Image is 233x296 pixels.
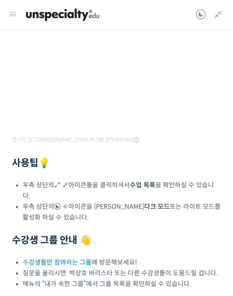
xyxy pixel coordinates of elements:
a: 설정 [103,230,153,250]
span: 영상이 끊기[DEMOGRAPHIC_DATA] 여기를 클릭해주세요 [12,137,139,143]
strong: 사용팁 [12,157,50,169]
b: 다크 모드 [144,203,170,211]
li: 우측 상단의 아이콘들을 클릭하셔서 을 확인하실 수 있습니다. [23,180,221,202]
b: 수업 목록 [130,181,155,190]
span: 설정 [123,242,133,248]
li: 질문을 올리시면 박상호 바리스타 또는 다른 수강생들이 도움드릴 겁니다. [23,268,221,279]
span: 대화 [73,242,82,249]
a: 수강생들만 참여하는 그룹 [23,259,92,267]
a: 홈 [2,230,53,250]
span: 홈 [25,242,30,248]
a: 대화 [53,230,103,250]
li: 메뉴의 “내가 속한 그룹”에서 그룹 목록을 확인하실 수 있습니다. [23,279,221,290]
li: 우측 상단의 아이콘을 [PERSON_NAME] 또는 라이트 모드를 활성화 하실 수 있습니다. [23,202,221,223]
strong: 수강생 그룹 안내 👋 [12,235,91,247]
strong: 💡 [38,157,50,169]
li: 에 방문해보세요! [23,257,221,268]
